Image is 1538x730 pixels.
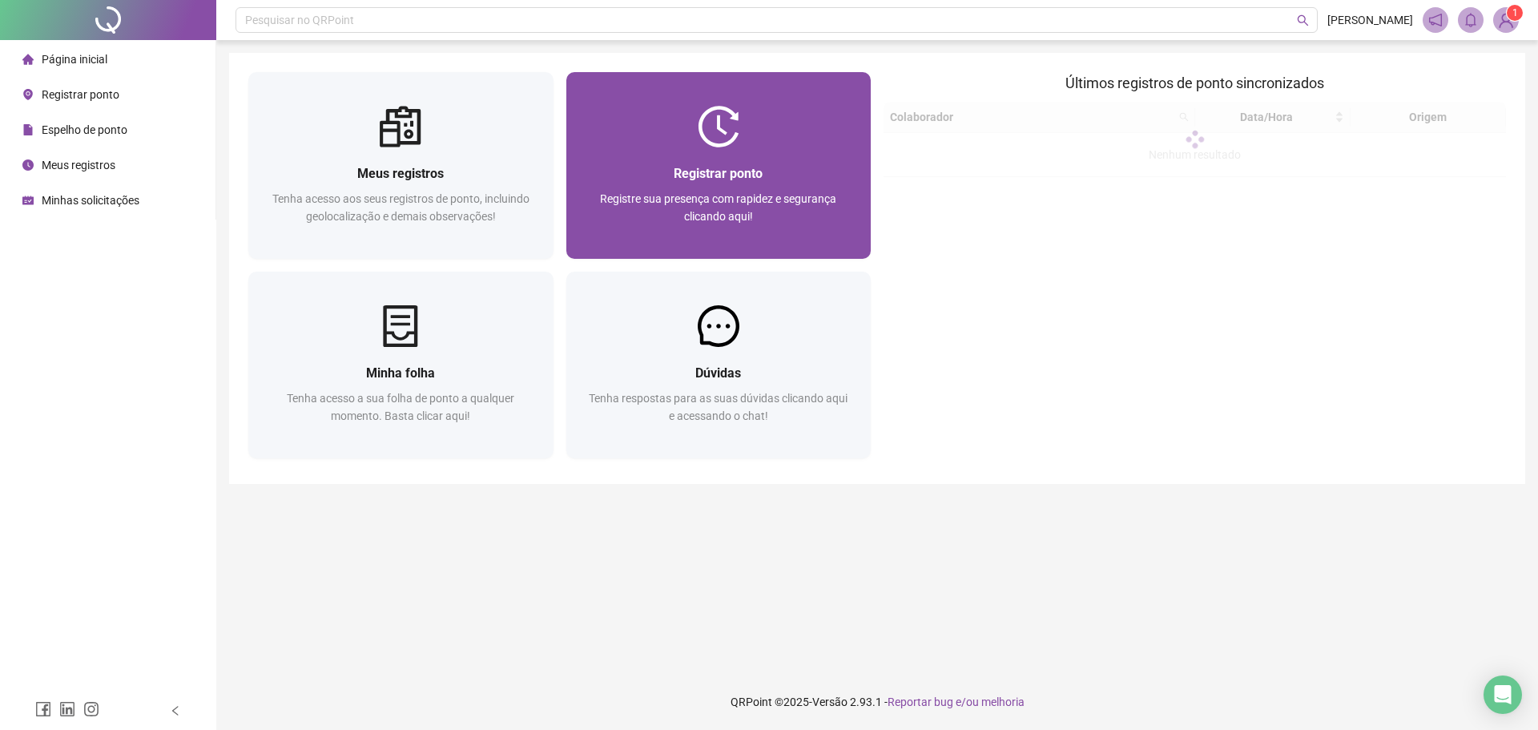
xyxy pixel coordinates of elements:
span: Registrar ponto [674,166,763,181]
span: Últimos registros de ponto sincronizados [1065,75,1324,91]
span: bell [1464,13,1478,27]
span: Meus registros [42,159,115,171]
a: Minha folhaTenha acesso a sua folha de ponto a qualquer momento. Basta clicar aqui! [248,272,554,458]
span: [PERSON_NAME] [1327,11,1413,29]
span: schedule [22,195,34,206]
span: Registre sua presença com rapidez e segurança clicando aqui! [600,192,836,223]
span: home [22,54,34,65]
span: instagram [83,701,99,717]
span: Página inicial [42,53,107,66]
span: Registrar ponto [42,88,119,101]
a: Registrar pontoRegistre sua presença com rapidez e segurança clicando aqui! [566,72,872,259]
span: file [22,124,34,135]
span: Minhas solicitações [42,194,139,207]
span: Tenha respostas para as suas dúvidas clicando aqui e acessando o chat! [589,392,848,422]
img: 91832 [1494,8,1518,32]
div: Open Intercom Messenger [1484,676,1522,714]
span: search [1297,14,1309,26]
span: Espelho de ponto [42,123,127,136]
span: left [170,705,181,716]
span: Meus registros [357,166,444,181]
span: 1 [1512,7,1518,18]
span: facebook [35,701,51,717]
span: Versão [812,696,848,708]
span: clock-circle [22,159,34,171]
span: environment [22,89,34,100]
span: Reportar bug e/ou melhoria [888,696,1025,708]
footer: QRPoint © 2025 - 2.93.1 - [216,674,1538,730]
span: Tenha acesso aos seus registros de ponto, incluindo geolocalização e demais observações! [272,192,529,223]
sup: Atualize o seu contato no menu Meus Dados [1507,5,1523,21]
span: notification [1428,13,1443,27]
span: Tenha acesso a sua folha de ponto a qualquer momento. Basta clicar aqui! [287,392,514,422]
a: Meus registrosTenha acesso aos seus registros de ponto, incluindo geolocalização e demais observa... [248,72,554,259]
span: Minha folha [366,365,435,381]
span: Dúvidas [695,365,741,381]
a: DúvidasTenha respostas para as suas dúvidas clicando aqui e acessando o chat! [566,272,872,458]
span: linkedin [59,701,75,717]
